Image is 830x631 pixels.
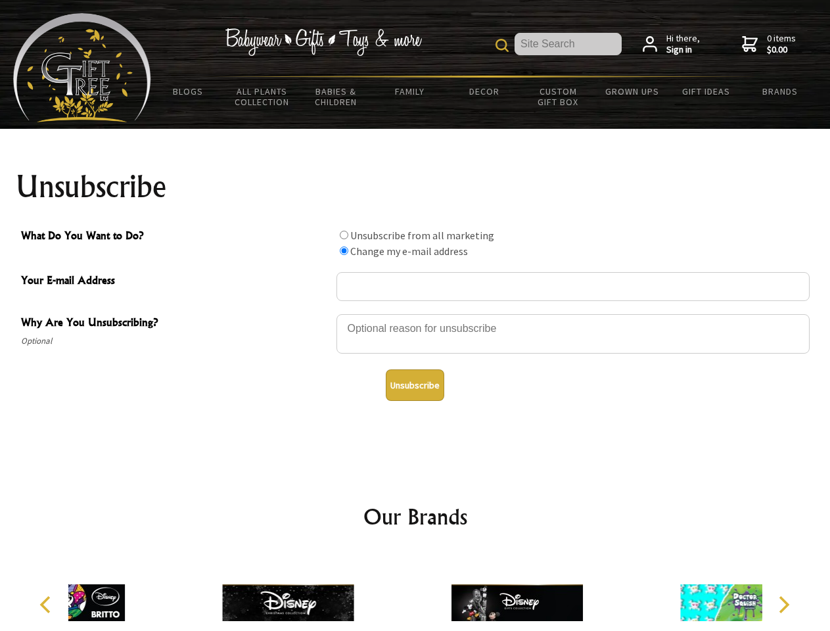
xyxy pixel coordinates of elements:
[350,229,494,242] label: Unsubscribe from all marketing
[521,78,595,116] a: Custom Gift Box
[767,44,796,56] strong: $0.00
[16,171,815,202] h1: Unsubscribe
[299,78,373,116] a: Babies & Children
[350,245,468,258] label: Change my e-mail address
[21,333,330,349] span: Optional
[21,314,330,333] span: Why Are You Unsubscribing?
[21,227,330,246] span: What Do You Want to Do?
[595,78,669,105] a: Grown Ups
[21,272,330,291] span: Your E-mail Address
[225,28,422,56] img: Babywear - Gifts - Toys & more
[373,78,448,105] a: Family
[769,590,798,619] button: Next
[225,78,300,116] a: All Plants Collection
[767,32,796,56] span: 0 items
[515,33,622,55] input: Site Search
[13,13,151,122] img: Babyware - Gifts - Toys and more...
[447,78,521,105] a: Decor
[33,590,62,619] button: Previous
[743,78,818,105] a: Brands
[340,246,348,255] input: What Do You Want to Do?
[643,33,700,56] a: Hi there,Sign in
[742,33,796,56] a: 0 items$0.00
[496,39,509,52] img: product search
[666,44,700,56] strong: Sign in
[669,78,743,105] a: Gift Ideas
[666,33,700,56] span: Hi there,
[336,314,810,354] textarea: Why Are You Unsubscribing?
[26,501,804,532] h2: Our Brands
[336,272,810,301] input: Your E-mail Address
[151,78,225,105] a: BLOGS
[340,231,348,239] input: What Do You Want to Do?
[386,369,444,401] button: Unsubscribe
